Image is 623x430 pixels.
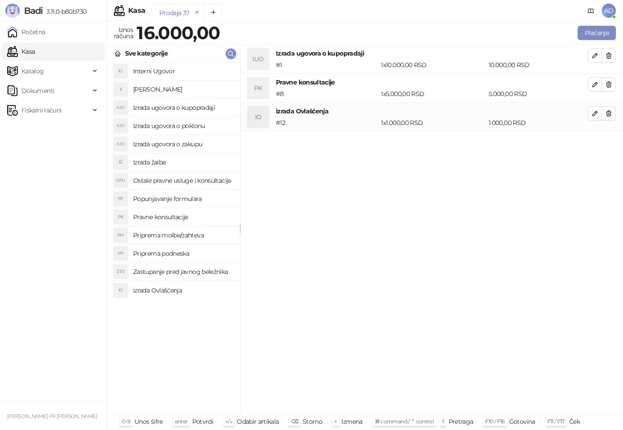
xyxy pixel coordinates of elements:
div: IUO [113,137,128,151]
h4: Ostale pravne usluge i konsultacije [133,173,233,188]
div: II [113,82,128,96]
div: IUO [113,119,128,133]
div: PK [113,210,128,224]
div: Storno [303,416,322,427]
div: 10.000,00 RSD [487,60,590,70]
div: IU [113,64,128,78]
div: IO [113,283,128,297]
span: Dokumenti [21,82,54,100]
div: PK [247,77,269,99]
span: Badi [24,5,43,16]
h4: Popunjavanje formulara [133,192,233,206]
div: Izmena [341,416,362,427]
div: 1.000,00 RSD [487,118,590,128]
div: Pretraga [449,416,473,427]
span: F11 / F17 [547,418,565,425]
h4: izrada Ovlašćenja [133,283,233,297]
div: Gotovina [509,416,535,427]
span: AD [602,4,616,18]
div: PF [113,192,128,206]
h4: Pravne konsultacije [276,77,588,87]
h4: Izrada ugovora o kupopradaji [133,100,233,115]
button: Add tab [204,4,222,21]
div: IUO [247,48,269,70]
div: IŽ [113,155,128,169]
span: Fiskalni računi [21,101,61,119]
h4: izrada Ovlašćenja [276,106,588,116]
a: Početna [7,23,45,41]
h4: Zastupanje pred javnog beležnika [133,265,233,279]
div: IO [247,106,269,128]
h4: Priprema molbe/zahteva [133,228,233,242]
span: ⌘ command / ⌃ control [375,418,434,425]
div: # 12 [274,118,379,128]
span: F10 / F16 [485,418,504,425]
div: Ček [569,416,580,427]
div: PM [113,228,128,242]
div: OPU [113,173,128,188]
button: remove [191,9,203,16]
div: 1 x 10.000,00 RSD [379,60,487,70]
img: Logo [5,4,20,18]
div: Iznos računa [112,24,135,42]
div: 1 x 5.000,00 RSD [379,89,487,99]
button: Plaćanje [578,26,616,40]
div: PP [113,246,128,261]
span: 0-9 [122,418,130,425]
h4: Priprema podneska [133,246,233,261]
h4: [PERSON_NAME] [133,82,233,96]
div: Kasa [128,7,145,14]
div: IUO [113,100,128,115]
div: ZPJ [113,265,128,279]
span: + [334,418,337,425]
div: Sve kategorije [125,48,168,58]
h4: Pravne konsultacije [133,210,233,224]
h4: Izrada ugovora o zakupu [133,137,233,151]
div: Unos šifre [134,416,163,427]
span: 3.11.0-b80b730 [43,8,86,16]
div: 5.000,00 RSD [487,89,590,99]
div: Prodaja 37 [159,8,190,18]
small: [PERSON_NAME] PR [PERSON_NAME] [7,413,97,419]
div: Potvrdi [192,416,214,427]
h4: Izrada ugovora o poklonu [133,119,233,133]
h4: Izrada žalbe [133,155,233,169]
div: # 1 [274,60,379,70]
a: Dokumentacija [584,4,598,18]
h4: Interni Ugovor [133,64,233,78]
strong: 16.000,00 [137,22,220,44]
span: ⌫ [291,418,298,425]
span: Katalog [21,62,44,80]
span: ↑/↓ [225,418,232,425]
div: grid [107,62,240,413]
div: # 8 [274,89,379,99]
div: 1 x 1.000,00 RSD [379,118,487,128]
div: Odabir artikala [237,416,279,427]
a: Kasa [7,43,35,60]
h4: Izrada ugovora o kupopradaji [276,48,588,58]
span: f [442,418,444,425]
span: enter [175,418,188,425]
